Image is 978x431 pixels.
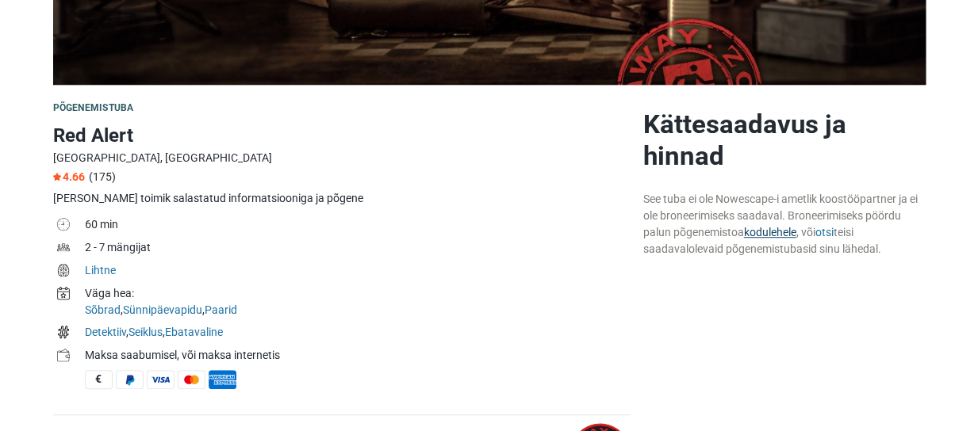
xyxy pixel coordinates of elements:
[85,238,631,261] td: 2 - 7 mängijat
[53,150,631,166] div: [GEOGRAPHIC_DATA], [GEOGRAPHIC_DATA]
[53,121,631,150] h1: Red Alert
[53,170,85,183] span: 4.66
[85,322,631,345] td: , ,
[209,370,236,389] span: American Express
[116,370,144,389] span: PayPal
[85,347,631,364] div: Maksa saabumisel, või maksa internetis
[53,102,134,113] span: Põgenemistuba
[643,109,926,172] h2: Kättesaadavus ja hinnad
[85,326,126,338] a: Detektiiv
[85,285,631,302] div: Väga hea:
[53,190,631,207] div: [PERSON_NAME] toimik salastatud informatsiooniga ja põgene
[744,226,796,238] a: kodulehele
[178,370,205,389] span: MasterCard
[123,303,202,316] a: Sünnipäevapidu
[205,303,237,316] a: Paarid
[643,191,926,257] div: See tuba ei ole Nowescape-i ametlik koostööpartner ja ei ole broneerimiseks saadaval. Broneerimis...
[147,370,175,389] span: Visa
[85,284,631,322] td: , ,
[53,173,61,181] img: Star
[128,326,163,338] a: Seiklus
[85,303,121,316] a: Sõbrad
[85,215,631,238] td: 60 min
[85,264,116,277] a: Lihtne
[815,226,834,238] a: otsi
[85,370,113,389] span: Sularaha
[165,326,223,338] a: Ebatavaline
[89,170,116,183] span: (175)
